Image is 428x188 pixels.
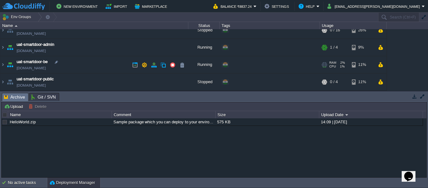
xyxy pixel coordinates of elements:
span: Archive [4,93,25,101]
img: AMDAwAAAACH5BAEAAAAALAAAAAABAAEAAAICRAEAOw== [6,73,14,90]
button: Balance ₹8837.24 [213,3,253,10]
div: 14:09 | [DATE] [319,118,422,126]
iframe: chat widget [402,163,422,182]
div: 26% [352,22,372,39]
img: AMDAwAAAACH5BAEAAAAALAAAAAABAAEAAAICRAEAOw== [6,22,14,39]
a: [DOMAIN_NAME] [17,30,46,37]
div: Comment [112,111,215,118]
span: CPU [329,65,336,68]
div: 9% [352,39,372,56]
div: Stopped [188,22,220,39]
a: uat-smartdoor-public [17,76,54,82]
div: 11% [352,73,372,90]
img: AMDAwAAAACH5BAEAAAAALAAAAAABAAEAAAICRAEAOw== [0,73,5,90]
img: CloudJiffy [2,3,45,10]
div: Tags [220,22,320,29]
a: [DOMAIN_NAME] [17,65,46,71]
a: [DOMAIN_NAME] [17,82,46,89]
img: AMDAwAAAACH5BAEAAAAALAAAAAABAAEAAAICRAEAOw== [6,39,14,56]
div: Upload Date [320,111,423,118]
button: Deployment Manager [50,180,95,186]
div: Usage [320,22,386,29]
div: No active tasks [8,178,47,188]
div: Running [188,39,220,56]
div: Stopped [188,73,220,90]
div: Size [216,111,319,118]
button: Import [106,3,129,10]
a: uat-smartdoor-be [17,59,48,65]
div: Running [188,56,220,73]
div: 575 KB [216,118,319,126]
button: Env Groups [2,13,33,21]
div: Status [189,22,219,29]
button: Upload [4,104,25,109]
button: Help [299,3,316,10]
button: Delete [29,104,48,109]
div: 11% [352,56,372,73]
span: 1% [338,65,345,68]
button: New Environment [56,3,100,10]
img: AMDAwAAAACH5BAEAAAAALAAAAAABAAEAAAICRAEAOw== [0,22,5,39]
img: AMDAwAAAACH5BAEAAAAALAAAAAABAAEAAAICRAEAOw== [6,56,14,73]
span: 2% [339,61,345,65]
a: uat-smartdoor-admin [17,41,54,48]
div: Name [8,111,112,118]
button: Marketplace [135,3,169,10]
span: RAM [329,61,336,65]
div: 1 / 4 [330,39,338,56]
a: [DOMAIN_NAME] [17,48,46,54]
button: [EMAIL_ADDRESS][PERSON_NAME][DOMAIN_NAME] [327,3,422,10]
div: 0 / 16 [330,22,340,39]
img: AMDAwAAAACH5BAEAAAAALAAAAAABAAEAAAICRAEAOw== [0,56,5,73]
div: Sample package which you can deploy to your environment. Feel free to delete and upload a package... [112,118,215,126]
span: Git / SVN [31,93,56,101]
a: HelloWorld.zip [10,120,36,124]
div: 0 / 4 [330,73,338,90]
div: Name [1,22,188,29]
img: AMDAwAAAACH5BAEAAAAALAAAAAABAAEAAAICRAEAOw== [0,39,5,56]
img: AMDAwAAAACH5BAEAAAAALAAAAAABAAEAAAICRAEAOw== [15,25,18,27]
button: Settings [264,3,291,10]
